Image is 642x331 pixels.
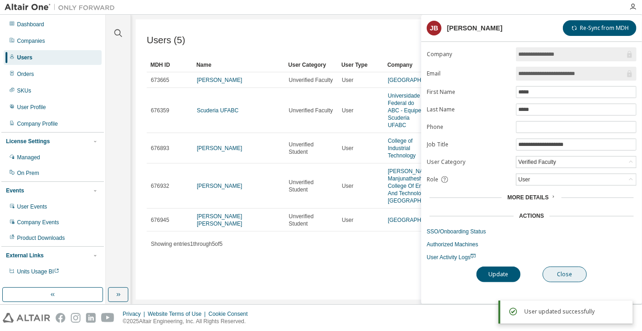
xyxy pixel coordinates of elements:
span: Unverified Faculty [289,76,333,84]
a: [PERSON_NAME] Manjunatheshwara College Of Engineering And Technology, [GEOGRAPHIC_DATA] [388,168,445,204]
a: Scuderia UFABC [197,107,239,114]
div: Cookie Consent [208,310,253,318]
div: Managed [17,154,40,161]
a: [PERSON_NAME] [PERSON_NAME] [197,213,242,227]
a: [PERSON_NAME] [197,77,242,83]
span: User [342,76,353,84]
div: Verified Faculty [516,157,636,168]
span: User [342,182,353,190]
div: Dashboard [17,21,44,28]
a: [PERSON_NAME] [197,145,242,151]
a: [PERSON_NAME] [197,183,242,189]
span: More Details [507,194,549,201]
div: MDH ID [150,58,189,72]
div: Privacy [123,310,148,318]
div: On Prem [17,169,39,177]
div: Product Downloads [17,234,65,242]
div: Verified Faculty [517,157,557,167]
span: Role [427,176,438,183]
a: Authorized Machines [427,241,636,248]
button: Close [543,267,587,282]
div: Events [6,187,24,194]
div: User Type [341,58,380,72]
button: Re-Sync from MDH [563,20,636,36]
div: External Links [6,252,44,259]
label: Job Title [427,141,510,148]
label: User Category [427,158,510,166]
label: Email [427,70,510,77]
div: Company Events [17,219,59,226]
div: JB [427,21,441,35]
span: Showing entries 1 through 5 of 5 [151,241,223,247]
div: Website Terms of Use [148,310,208,318]
div: SKUs [17,87,31,94]
img: Altair One [5,3,120,12]
span: User [342,145,353,152]
img: facebook.svg [56,313,65,323]
div: Name [196,58,281,72]
span: 676359 [151,107,169,114]
label: Company [427,51,510,58]
img: youtube.svg [101,313,115,323]
img: linkedin.svg [86,313,96,323]
a: [GEOGRAPHIC_DATA] [388,217,445,223]
span: Units Usage BI [17,268,59,275]
div: [PERSON_NAME] [447,24,503,32]
div: User Events [17,203,47,210]
div: Orders [17,70,34,78]
p: © 2025 Altair Engineering, Inc. All Rights Reserved. [123,318,253,325]
span: User [342,216,353,224]
div: User [516,174,636,185]
button: Update [476,267,521,282]
label: Last Name [427,106,510,113]
span: Unverified Student [289,213,333,227]
img: instagram.svg [71,313,80,323]
img: altair_logo.svg [3,313,50,323]
a: [GEOGRAPHIC_DATA] [388,77,445,83]
a: Universidade Federal do ABC - Equipe Scuderia UFABC [388,93,421,128]
span: 676932 [151,182,169,190]
label: First Name [427,88,510,96]
span: 673665 [151,76,169,84]
span: Unverified Student [289,179,333,193]
div: User Category [288,58,334,72]
div: Company [387,58,426,72]
div: Companies [17,37,45,45]
a: College of Industrial Technology [388,138,416,159]
div: Actions [519,212,544,220]
div: User [517,174,531,185]
a: SSO/Onboarding Status [427,228,636,235]
div: User updated successfully [524,306,625,317]
div: Users [17,54,32,61]
div: User Profile [17,104,46,111]
span: 676945 [151,216,169,224]
span: Unverified Faculty [289,107,333,114]
div: License Settings [6,138,50,145]
span: Users (5) [147,35,185,46]
span: Unverified Student [289,141,333,156]
span: User [342,107,353,114]
span: User Activity Logs [427,254,476,261]
span: 676893 [151,145,169,152]
div: Company Profile [17,120,58,128]
label: Phone [427,123,510,131]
